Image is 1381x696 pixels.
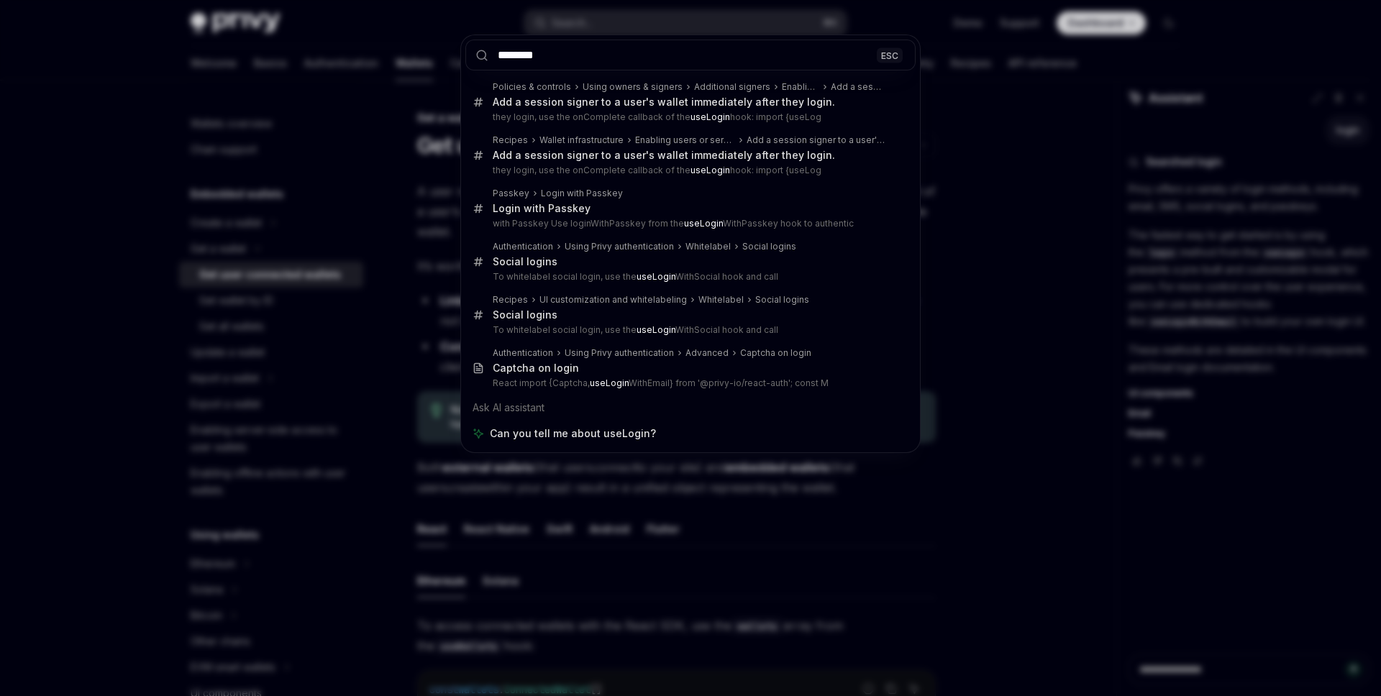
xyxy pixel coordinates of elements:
[782,81,819,93] div: Enabling users or servers to execute transactions
[635,134,735,146] div: Enabling users or servers to execute transactions
[740,347,811,359] div: Captcha on login
[493,188,529,199] div: Passkey
[685,241,731,252] div: Whitelabel
[755,294,809,306] div: Social logins
[590,377,629,388] b: useLogin
[539,134,624,146] div: Wallet infrastructure
[831,81,885,93] div: Add a session signer to a user's wallet immediately after they login.
[493,96,835,109] div: Add a session signer to a user's wallet immediately after they login.
[493,81,571,93] div: Policies & controls
[539,294,687,306] div: UI customization and whitelabeling
[684,218,723,229] b: useLogin
[637,324,675,335] b: useLogin
[493,377,885,389] p: React import {Captcha, WithEmail} from '@privy-io/react-auth'; const M
[493,362,579,375] div: Captcha on login
[493,255,557,268] div: Social logins
[694,81,770,93] div: Additional signers
[493,241,553,252] div: Authentication
[493,271,885,283] p: To whitelabel social login, use the WithSocial hook and call
[698,294,744,306] div: Whitelabel
[690,111,730,122] b: useLogin
[493,111,885,123] p: they login, use the onComplete callback of the hook: import {useLog
[493,165,885,176] p: they login, use the onComplete callback of the hook: import {useLog
[565,347,674,359] div: Using Privy authentication
[493,134,528,146] div: Recipes
[493,324,885,336] p: To whitelabel social login, use the WithSocial hook and call
[493,308,557,321] div: Social logins
[493,202,591,215] div: Login with Passkey
[565,241,674,252] div: Using Privy authentication
[742,241,796,252] div: Social logins
[685,347,729,359] div: Advanced
[493,347,553,359] div: Authentication
[490,426,656,441] span: Can you tell me about useLogin?
[690,165,730,175] b: useLogin
[493,218,885,229] p: with Passkey Use loginWithPasskey from the WithPasskey hook to authentic
[493,149,835,162] div: Add a session signer to a user's wallet immediately after they login.
[541,188,623,199] div: Login with Passkey
[465,395,916,421] div: Ask AI assistant
[493,294,528,306] div: Recipes
[877,47,903,63] div: ESC
[637,271,675,282] b: useLogin
[747,134,885,146] div: Add a session signer to a user's wallet immediately after they login.
[583,81,683,93] div: Using owners & signers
